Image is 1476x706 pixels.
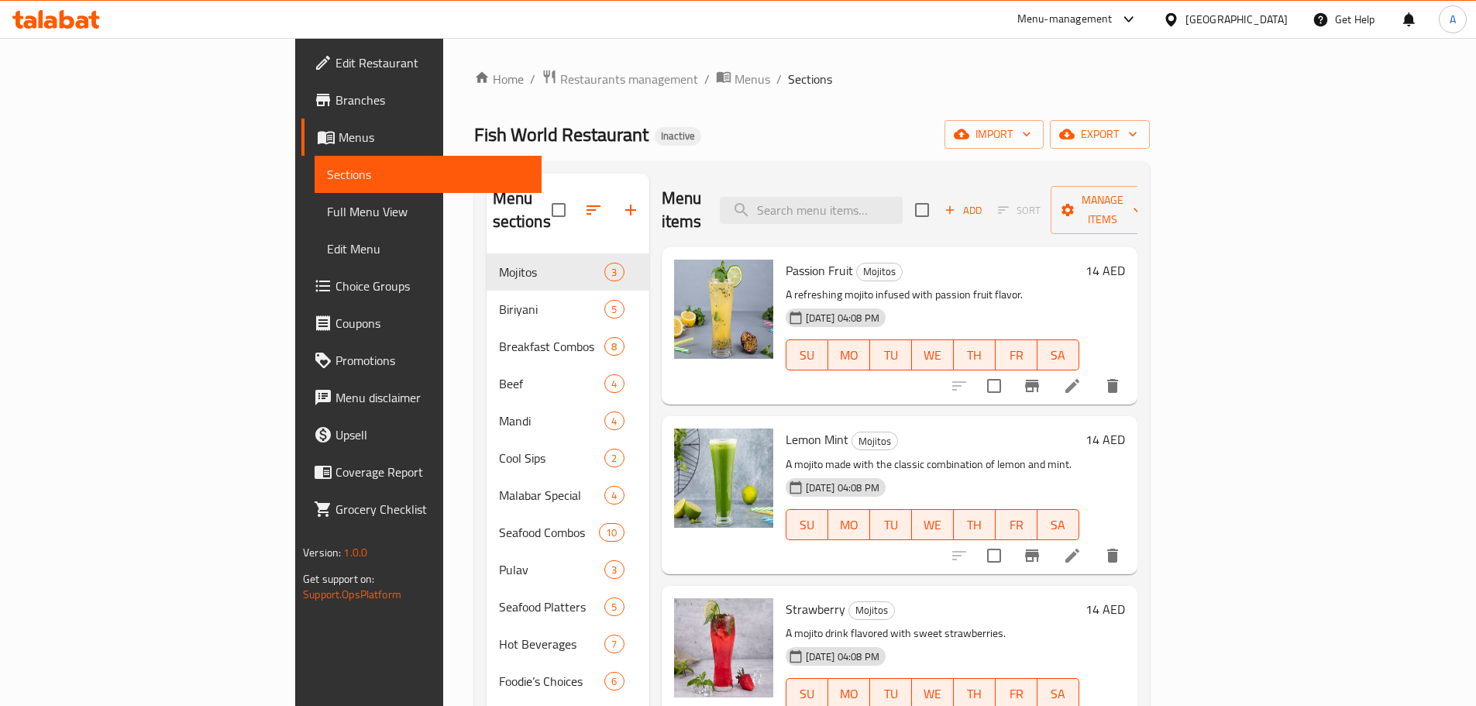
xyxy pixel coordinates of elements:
span: Foodie’s Choices [499,672,605,691]
button: Branch-specific-item [1013,537,1051,574]
div: Breakfast Combos8 [487,328,649,365]
span: Edit Restaurant [335,53,529,72]
div: Hot Beverages7 [487,625,649,663]
img: Strawberry [674,598,773,697]
button: TH [954,339,996,370]
span: 3 [605,265,623,280]
span: Menus [735,70,770,88]
a: Menu disclaimer [301,379,542,416]
p: A mojito made with the classic combination of lemon and mint. [786,455,1079,474]
span: MO [834,683,864,705]
div: items [604,300,624,319]
span: Version: [303,542,341,563]
span: TH [960,514,989,536]
a: Grocery Checklist [301,491,542,528]
button: WE [912,339,954,370]
div: items [604,598,624,616]
h2: Menu items [662,187,702,233]
div: Biriyani5 [487,291,649,328]
a: Coverage Report [301,453,542,491]
button: import [944,120,1044,149]
div: items [599,523,624,542]
span: MO [834,514,864,536]
div: Cool Sips2 [487,439,649,477]
span: Biriyani [499,300,605,319]
div: Mojitos [852,432,898,450]
div: items [604,560,624,579]
button: TH [954,509,996,540]
span: Full Menu View [327,202,529,221]
a: Coupons [301,305,542,342]
span: Sections [327,165,529,184]
span: A [1450,11,1456,28]
span: Menus [339,128,529,146]
a: Upsell [301,416,542,453]
span: TU [876,514,906,536]
div: items [604,635,624,653]
p: A refreshing mojito infused with passion fruit flavor. [786,285,1079,305]
span: export [1062,125,1137,144]
span: Mojitos [499,263,605,281]
button: SA [1037,509,1079,540]
span: Choice Groups [335,277,529,295]
span: Fish World Restaurant [474,117,649,152]
div: Seafood Combos [499,523,600,542]
span: Pulav [499,560,605,579]
button: TU [870,509,912,540]
span: 4 [605,377,623,391]
span: 5 [605,302,623,317]
span: TH [960,344,989,367]
a: Support.OpsPlatform [303,584,401,604]
div: items [604,412,624,430]
span: 10 [600,525,623,540]
span: [DATE] 04:08 PM [800,311,886,325]
button: FR [996,509,1037,540]
span: Branches [335,91,529,109]
span: Mandi [499,412,605,430]
span: 8 [605,339,623,354]
span: import [957,125,1031,144]
div: Mojitos [848,601,895,620]
a: Branches [301,81,542,119]
div: Malabar Special [499,486,605,505]
span: Beef [499,374,605,393]
span: [DATE] 04:08 PM [800,480,886,495]
li: / [776,70,782,88]
button: MO [828,509,870,540]
button: export [1050,120,1150,149]
span: 3 [605,563,623,577]
span: Select to update [978,539,1010,572]
span: Cool Sips [499,449,605,467]
input: search [720,197,903,224]
a: Edit Menu [315,230,542,267]
span: Strawberry [786,598,845,621]
span: 2 [605,451,623,466]
span: Sort sections [575,191,612,229]
li: / [704,70,710,88]
span: Get support on: [303,569,374,589]
span: Coupons [335,314,529,332]
span: MO [834,344,864,367]
div: Inactive [655,127,701,146]
span: 4 [605,414,623,429]
span: Breakfast Combos [499,337,605,356]
span: Hot Beverages [499,635,605,653]
span: FR [1002,683,1031,705]
p: A mojito drink flavored with sweet strawberries. [786,624,1079,643]
button: SA [1037,339,1079,370]
div: Pulav3 [487,551,649,588]
span: Lemon Mint [786,428,848,451]
span: 5 [605,600,623,615]
div: items [604,337,624,356]
span: Mojitos [857,263,902,281]
span: SU [793,683,822,705]
span: Promotions [335,351,529,370]
button: FR [996,339,1037,370]
img: Lemon Mint [674,429,773,528]
div: [GEOGRAPHIC_DATA] [1185,11,1288,28]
